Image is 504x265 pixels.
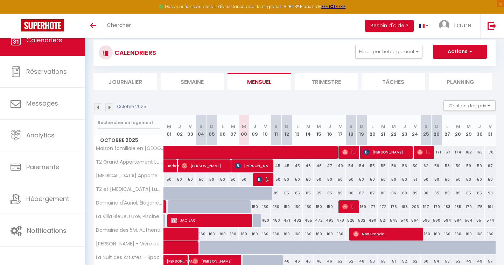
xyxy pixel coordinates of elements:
div: 172 [378,200,388,213]
th: 10 [260,115,271,146]
div: 455 [303,214,314,227]
span: La Nuit des Artistes - Spacieux - Sept Deniers [95,255,165,260]
li: Journalier [93,73,157,90]
div: 574 [485,214,496,227]
a: Chercher [101,14,136,38]
span: Octobre 2025 [94,135,163,145]
div: 50 [453,173,464,186]
div: 169 [356,200,367,213]
abbr: M [242,123,246,130]
abbr: J [478,123,481,130]
div: 50 [431,173,442,186]
div: 50 [314,173,324,186]
div: 56 [388,159,399,172]
abbr: M [392,123,396,130]
span: Barbarella Crancon [167,156,183,169]
abbr: V [489,123,492,130]
div: 85 [431,187,442,200]
abbr: J [328,123,331,130]
div: 49 [335,159,346,172]
div: 540 [399,214,410,227]
span: Calendriers [26,36,62,44]
div: 177 [367,200,378,213]
div: 50 [388,173,399,186]
button: Actions [433,45,487,59]
div: 55 [367,159,378,172]
h3: CALENDRIERS [113,45,156,60]
th: 18 [346,115,357,146]
div: 50 [206,173,217,186]
div: 85 [453,187,464,200]
span: Réservations [26,67,67,76]
div: 86 [378,187,388,200]
abbr: M [467,123,471,130]
span: [PERSON_NAME] - Vivre comme un [DEMOGRAPHIC_DATA] en [GEOGRAPHIC_DATA] [95,241,165,246]
span: Messages [26,99,58,108]
div: 50 [463,173,474,186]
div: 89 [335,187,346,200]
div: 93 [485,187,496,200]
div: 50 [196,173,206,186]
div: 203 [410,200,421,213]
div: 50 [378,173,388,186]
div: 87 [367,187,378,200]
a: >>> ICI <<<< [321,3,346,9]
th: 16 [324,115,335,146]
th: 27 [442,115,453,146]
th: 03 [185,115,196,146]
th: 21 [378,115,388,146]
div: 174 [453,146,464,159]
div: 85 [292,187,303,200]
div: 160 [474,228,485,241]
span: Non Branda [353,227,422,241]
div: 150 [324,200,335,213]
abbr: V [189,123,192,130]
div: 526 [346,214,357,227]
div: 160 [217,228,228,241]
th: 25 [421,115,432,146]
div: 50 [164,173,175,186]
div: 85 [463,187,474,200]
div: 176 [388,200,399,213]
th: 23 [399,115,410,146]
div: 560 [431,214,442,227]
div: 564 [463,214,474,227]
img: Super Booking [21,19,64,31]
th: 22 [388,115,399,146]
div: 183 [442,200,453,213]
span: Chercher [107,21,131,29]
div: 150 [281,200,292,213]
div: 85 [281,187,292,200]
div: 543 [388,214,399,227]
div: 179 [431,200,442,213]
abbr: D [435,123,439,130]
div: 85 [324,187,335,200]
div: 472 [314,214,324,227]
button: Besoin d'aide ? [365,20,414,32]
div: 150 [292,200,303,213]
span: Hébergement [26,194,69,203]
div: 59 [474,159,485,172]
abbr: J [178,123,181,130]
div: 59 [431,159,442,172]
span: Domaine des 5M, Authenticité et Élégance au cœur du [GEOGRAPHIC_DATA] [95,228,165,233]
div: 50 [239,173,250,186]
div: 50 [281,173,292,186]
div: 54 [346,159,357,172]
div: 150 [260,200,271,213]
abbr: M [306,123,310,130]
div: 521 [378,214,388,227]
div: 160 [324,228,335,241]
th: 07 [228,115,239,146]
div: 160 [239,228,250,241]
abbr: M [317,123,321,130]
div: 532 [356,214,367,227]
th: 09 [249,115,260,146]
span: [PERSON_NAME] [364,145,411,159]
a: Barbarella Crancon [164,159,175,173]
div: 89 [410,187,421,200]
div: 50 [421,173,432,186]
div: 150 [314,200,324,213]
th: 29 [463,115,474,146]
button: Gestion des prix [443,100,496,111]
